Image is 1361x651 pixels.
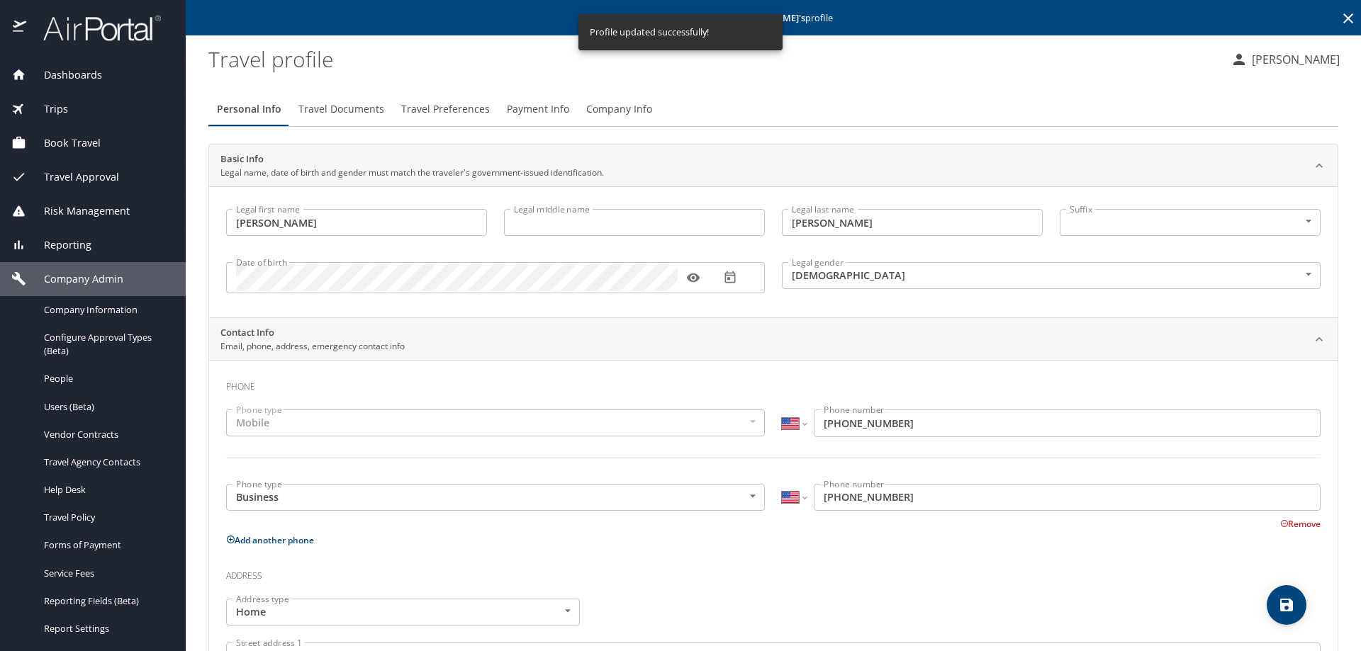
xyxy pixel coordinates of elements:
[220,152,604,166] h2: Basic Info
[226,599,580,625] div: Home
[208,37,1219,81] h1: Travel profile
[44,622,169,635] span: Report Settings
[26,135,101,151] span: Book Travel
[26,271,123,287] span: Company Admin
[44,538,169,552] span: Forms of Payment
[226,371,1321,395] h3: Phone
[226,534,314,546] button: Add another phone
[209,186,1338,317] div: Basic InfoLegal name, date of birth and gender must match the traveler's government-issued identi...
[298,101,384,118] span: Travel Documents
[44,483,169,497] span: Help Desk
[1060,209,1321,236] div: ​
[26,237,91,253] span: Reporting
[26,203,130,219] span: Risk Management
[226,484,765,511] div: Business
[226,409,765,436] div: Mobile
[590,18,709,46] div: Profile updated successfully!
[209,318,1338,361] div: Contact InfoEmail, phone, address, emergency contact info
[44,594,169,608] span: Reporting Fields (Beta)
[208,92,1338,126] div: Profile
[44,331,169,358] span: Configure Approval Types (Beta)
[26,169,119,185] span: Travel Approval
[1248,51,1340,68] p: [PERSON_NAME]
[44,428,169,441] span: Vendor Contracts
[220,340,405,353] p: Email, phone, address, emergency contact info
[26,101,68,117] span: Trips
[217,101,281,118] span: Personal Info
[507,101,569,118] span: Payment Info
[44,372,169,385] span: People
[782,262,1321,289] div: [DEMOGRAPHIC_DATA]
[226,560,1321,584] h3: Address
[13,14,28,42] img: icon-airportal.png
[44,400,169,414] span: Users (Beta)
[1225,47,1345,72] button: [PERSON_NAME]
[209,145,1338,187] div: Basic InfoLegal name, date of birth and gender must match the traveler's government-issued identi...
[44,455,169,469] span: Travel Agency Contacts
[401,101,490,118] span: Travel Preferences
[1267,585,1306,625] button: save
[44,303,169,317] span: Company Information
[44,567,169,580] span: Service Fees
[26,67,102,83] span: Dashboards
[190,13,1357,23] p: Editing profile
[586,101,652,118] span: Company Info
[28,14,161,42] img: airportal-logo.png
[44,511,169,524] span: Travel Policy
[220,326,405,340] h2: Contact Info
[220,166,604,179] p: Legal name, date of birth and gender must match the traveler's government-issued identification.
[1280,518,1321,530] button: Remove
